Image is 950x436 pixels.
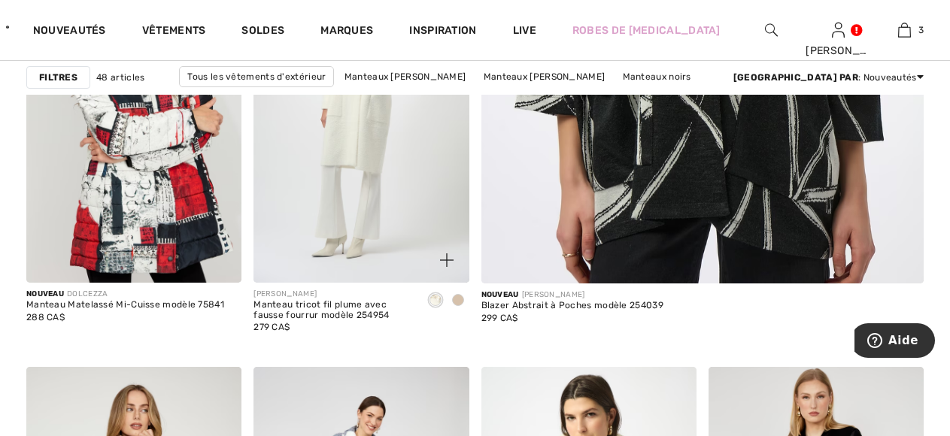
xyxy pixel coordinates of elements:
a: Manteaux [PERSON_NAME] [337,67,474,86]
a: Marques [320,24,373,40]
span: 48 articles [96,71,144,84]
a: Vêtements [142,24,206,40]
a: Tous les vêtements d'extérieur [179,66,334,87]
div: [PERSON_NAME] [806,43,870,59]
a: 3 [873,21,937,39]
img: Mes infos [832,21,845,39]
span: 279 CA$ [253,322,290,332]
span: 299 CA$ [481,313,518,323]
div: Manteau Matelassé Mi-Cuisse modèle 75841 [26,300,224,310]
iframe: Ouvre un widget dans lequel vous pouvez trouver plus d’informations [854,323,935,361]
a: Robes de [MEDICAL_DATA] [572,23,721,38]
span: Inspiration [409,24,476,40]
a: Manteaux bleu marine [328,87,442,107]
a: Manteaux [PERSON_NAME] [476,67,613,86]
div: [PERSON_NAME] [481,289,663,301]
a: Manteaux noirs [615,67,699,86]
div: Winter White [424,289,447,313]
a: Soldes [241,24,284,40]
div: Manteau tricot fil plume avec fausse fourrur modèle 254954 [253,300,411,321]
div: DOLCEZZA [26,289,224,300]
a: Manteaux longs [557,87,642,107]
img: plus_v2.svg [440,253,454,267]
span: Nouveau [26,289,64,298]
a: Live [513,23,536,38]
a: Nouveautés [33,24,106,40]
a: Manteaux doudounes [445,87,555,107]
strong: [GEOGRAPHIC_DATA] par [733,72,858,83]
span: Nouveau [481,290,519,299]
div: [PERSON_NAME] [253,289,411,300]
a: Manteaux crème [235,87,326,107]
img: recherche [765,21,778,39]
img: Mon panier [898,21,911,39]
a: Se connecter [832,23,845,37]
div: Blazer Abstrait à Poches modèle 254039 [481,301,663,311]
strong: Filtres [39,71,77,84]
span: 3 [918,23,924,37]
img: 1ère Avenue [6,12,9,42]
div: : Nouveautés [733,71,924,84]
div: Fawn [447,289,469,313]
span: 288 CA$ [26,312,65,322]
